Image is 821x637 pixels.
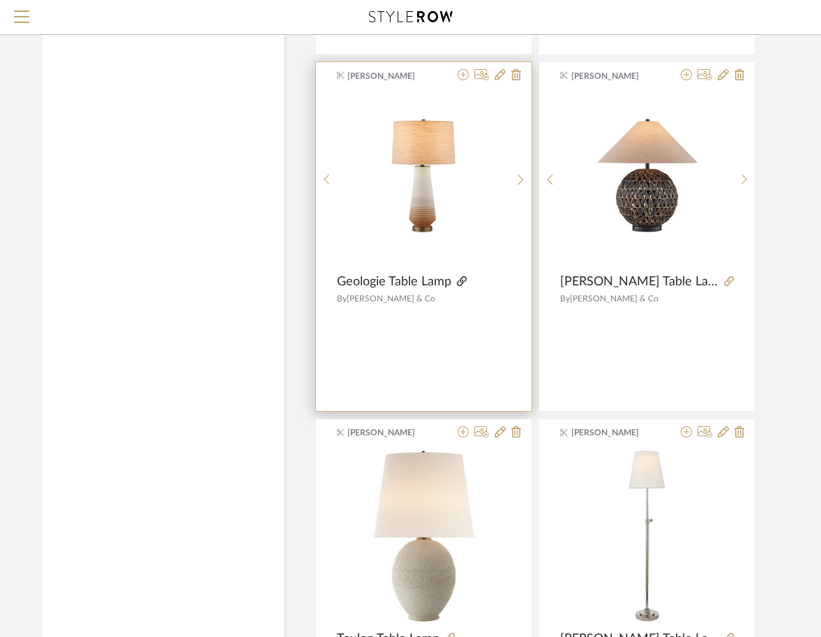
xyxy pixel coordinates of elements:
[570,294,658,303] span: [PERSON_NAME] & Co
[578,92,717,267] img: Casimer Black Table Lamp
[347,294,435,303] span: [PERSON_NAME] & Co
[354,92,493,267] img: Geologie Table Lamp
[347,426,435,439] span: [PERSON_NAME]
[560,274,718,290] span: [PERSON_NAME] Table Lamp
[337,274,451,290] span: Geologie Table Lamp
[560,294,570,303] span: By
[571,70,659,82] span: [PERSON_NAME]
[560,449,734,623] img: Bryant Table Lamp
[337,294,347,303] span: By
[347,70,435,82] span: [PERSON_NAME]
[337,449,511,623] img: Toulon Table Lamp
[571,426,659,439] span: [PERSON_NAME]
